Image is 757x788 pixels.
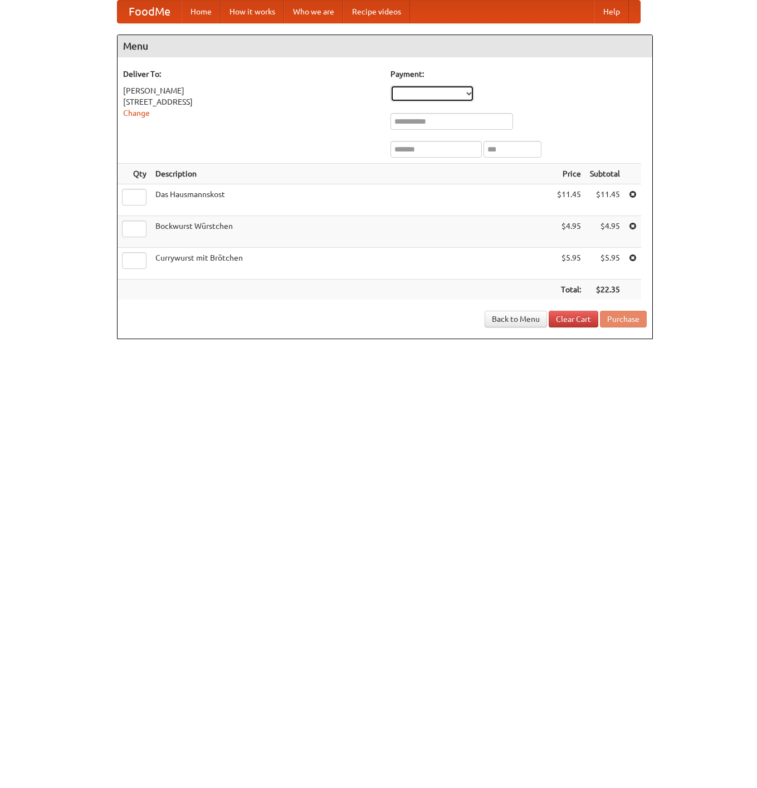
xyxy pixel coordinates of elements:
[123,109,150,118] a: Change
[118,164,151,184] th: Qty
[594,1,629,23] a: Help
[585,164,624,184] th: Subtotal
[585,280,624,300] th: $22.35
[485,311,547,327] a: Back to Menu
[553,280,585,300] th: Total:
[284,1,343,23] a: Who we are
[151,216,553,248] td: Bockwurst Würstchen
[600,311,647,327] button: Purchase
[343,1,410,23] a: Recipe videos
[221,1,284,23] a: How it works
[585,184,624,216] td: $11.45
[123,68,379,80] h5: Deliver To:
[151,184,553,216] td: Das Hausmannskost
[553,248,585,280] td: $5.95
[118,1,182,23] a: FoodMe
[151,248,553,280] td: Currywurst mit Brötchen
[585,248,624,280] td: $5.95
[118,35,652,57] h4: Menu
[585,216,624,248] td: $4.95
[549,311,598,327] a: Clear Cart
[390,68,647,80] h5: Payment:
[182,1,221,23] a: Home
[151,164,553,184] th: Description
[553,164,585,184] th: Price
[123,96,379,107] div: [STREET_ADDRESS]
[553,216,585,248] td: $4.95
[123,85,379,96] div: [PERSON_NAME]
[553,184,585,216] td: $11.45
